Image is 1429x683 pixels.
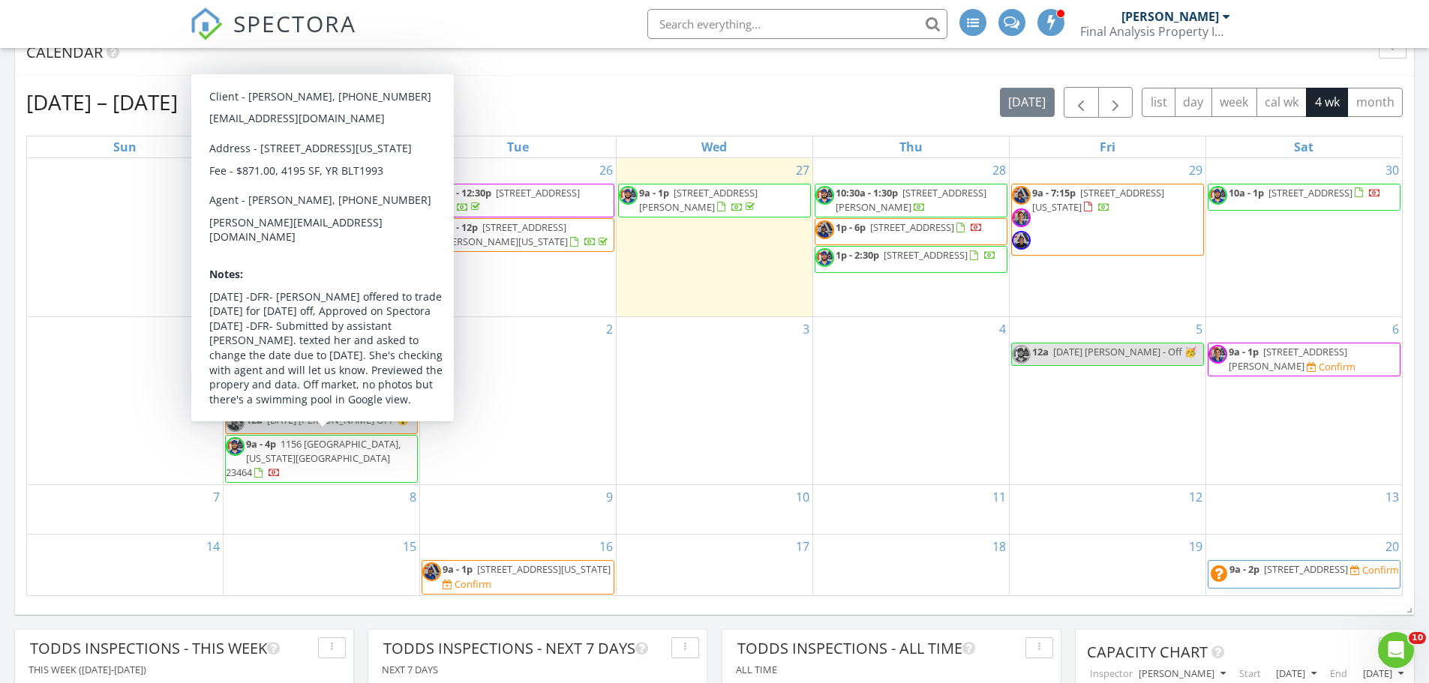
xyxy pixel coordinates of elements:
[496,186,580,199] span: [STREET_ADDRESS]
[246,220,276,234] span: 1p - 6p
[884,248,968,262] span: [STREET_ADDRESS]
[1268,186,1352,199] span: [STREET_ADDRESS]
[1009,316,1205,484] td: Go to September 5, 2025
[1009,535,1205,596] td: Go to September 19, 2025
[443,562,473,576] span: 9a - 1p
[246,255,276,268] span: 1p - 4p
[246,186,414,214] a: 9a - 1p [STREET_ADDRESS][US_STATE]
[596,535,616,559] a: Go to September 16, 2025
[1382,485,1402,509] a: Go to September 13, 2025
[1319,361,1355,373] div: Confirm
[617,158,813,317] td: Go to August 27, 2025
[246,413,263,427] span: 12a
[617,535,813,596] td: Go to September 17, 2025
[225,218,418,252] a: 1p - 6p [STREET_ADDRESS][US_STATE]
[1009,485,1205,535] td: Go to September 12, 2025
[110,136,140,157] a: Sunday
[1032,186,1164,214] a: 9a - 7:15p [STREET_ADDRESS][US_STATE]
[1098,87,1133,118] button: Next
[246,437,276,451] span: 9a - 4p
[443,577,491,592] a: Confirm
[596,158,616,182] a: Go to August 26, 2025
[267,413,409,427] span: [DATE] [PERSON_NAME] OFF 😯
[226,437,401,479] span: 1156 [GEOGRAPHIC_DATA], [US_STATE][GEOGRAPHIC_DATA] 23464
[815,246,1007,273] a: 1p - 2:30p [STREET_ADDRESS]
[815,248,834,267] img: todd_estes_round_hs.png
[815,220,834,239] img: 20210608_122349.jpg
[815,218,1007,245] a: 1p - 6p [STREET_ADDRESS]
[617,485,813,535] td: Go to September 10, 2025
[836,220,983,234] a: 1p - 6p [STREET_ADDRESS]
[1012,208,1031,227] img: 20210610_122857.jpg
[1229,562,1350,576] a: 9a - 2p [STREET_ADDRESS]
[800,317,812,341] a: Go to September 3, 2025
[996,317,1009,341] a: Go to September 4, 2025
[225,281,418,315] a: 1p - 4p [STREET_ADDRESS][US_STATE]
[443,220,568,248] span: [STREET_ADDRESS][PERSON_NAME][US_STATE]
[836,220,866,234] span: 1p - 6p
[1306,88,1348,117] button: 4 wk
[225,253,418,280] a: 1p - 4p [STREET_ADDRESS]
[1097,136,1118,157] a: Friday
[1291,136,1316,157] a: Saturday
[815,184,1007,217] a: 10:30a - 1:30p [STREET_ADDRESS][PERSON_NAME]
[26,87,178,117] h2: [DATE] – [DATE]
[1012,345,1031,364] img: todd_estes_round_hs.png
[443,186,491,199] span: 9a - 12:30p
[400,158,419,182] a: Go to August 25, 2025
[1186,158,1205,182] a: Go to August 29, 2025
[815,186,834,205] img: todd_estes_round_hs.png
[27,316,224,484] td: Go to August 31, 2025
[1208,560,1400,589] a: 9a - 2p [STREET_ADDRESS] Confirm
[224,316,420,484] td: Go to September 1, 2025
[281,255,365,268] span: [STREET_ADDRESS]
[1186,485,1205,509] a: Go to September 12, 2025
[1032,186,1076,199] span: 9a - 7:15p
[1208,186,1227,205] img: todd_estes_round_hs.png
[1211,88,1257,117] button: week
[639,186,758,214] a: 9a - 1p [STREET_ADDRESS][PERSON_NAME]
[225,184,418,217] a: 9a - 1p [STREET_ADDRESS][US_STATE]
[27,535,224,596] td: Go to September 14, 2025
[1000,88,1055,117] button: [DATE]
[1205,158,1402,317] td: Go to August 30, 2025
[1229,345,1259,358] span: 9a - 1p
[618,184,811,217] a: 9a - 1p [STREET_ADDRESS][PERSON_NAME]
[383,637,665,660] div: Todds Inspections - Next 7 days
[1229,186,1381,199] a: 10a - 1p [STREET_ADDRESS]
[836,248,996,262] a: 1p - 2:30p [STREET_ADDRESS]
[226,186,245,205] img: 20210608_122349.jpg
[203,317,223,341] a: Go to August 31, 2025
[1208,343,1400,376] a: 9a - 1p [STREET_ADDRESS][PERSON_NAME] Confirm
[1142,88,1175,117] button: list
[407,485,419,509] a: Go to September 8, 2025
[1350,563,1399,577] a: Confirm
[1012,186,1031,205] img: 20210608_122349.jpg
[836,186,986,214] a: 10:30a - 1:30p [STREET_ADDRESS][PERSON_NAME]
[617,316,813,484] td: Go to September 3, 2025
[422,184,614,217] a: 9a - 12:30p [STREET_ADDRESS]
[422,560,614,594] a: 9a - 1p [STREET_ADDRESS][US_STATE] Confirm
[870,220,954,234] span: [STREET_ADDRESS]
[647,9,947,39] input: Search everything...
[793,535,812,559] a: Go to September 17, 2025
[1205,535,1402,596] td: Go to September 20, 2025
[989,485,1009,509] a: Go to September 11, 2025
[698,136,730,157] a: Wednesday
[246,379,263,392] span: 12a
[1208,345,1227,364] img: 20210610_122857.jpg
[836,248,879,262] span: 1p - 2:30p
[1064,87,1099,118] button: Previous
[619,186,638,205] img: todd_estes_round_hs.png
[1012,231,1031,250] img: 20210608_122421.jpg
[246,186,276,199] span: 9a - 1p
[1053,345,1196,358] span: [DATE] [PERSON_NAME] - Off 🥳
[836,186,986,214] span: [STREET_ADDRESS][PERSON_NAME]
[989,535,1009,559] a: Go to September 18, 2025
[793,158,812,182] a: Go to August 27, 2025
[420,316,617,484] td: Go to September 2, 2025
[246,345,263,358] span: 12a
[226,220,245,239] img: todd_estes_round_hs.png
[1229,562,1259,576] span: 9a - 2p
[443,220,611,248] a: 9a - 12p [STREET_ADDRESS][PERSON_NAME][US_STATE]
